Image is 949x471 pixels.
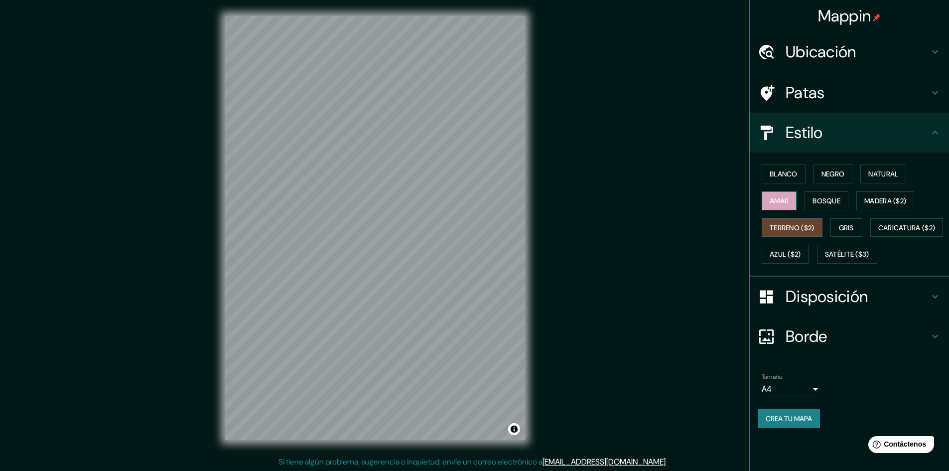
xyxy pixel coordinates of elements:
[813,196,840,205] font: Bosque
[666,457,667,467] font: .
[870,218,944,237] button: Caricatura ($2)
[860,432,938,460] iframe: Lanzador de widgets de ayuda
[667,456,669,467] font: .
[856,191,914,210] button: Madera ($2)
[770,223,814,232] font: Terreno ($2)
[839,223,854,232] font: Gris
[762,164,806,183] button: Blanco
[508,423,520,435] button: Activar o desactivar atribución
[750,316,949,356] div: Borde
[762,191,797,210] button: Amar
[750,73,949,113] div: Patas
[225,16,525,440] canvas: Mapa
[786,41,856,62] font: Ubicación
[786,82,825,103] font: Patas
[817,245,877,264] button: Satélite ($3)
[821,169,845,178] font: Negro
[813,164,853,183] button: Negro
[542,457,666,467] a: [EMAIL_ADDRESS][DOMAIN_NAME]
[786,326,827,347] font: Borde
[825,250,869,259] font: Satélite ($3)
[868,169,898,178] font: Natural
[669,456,671,467] font: .
[750,32,949,72] div: Ubicación
[864,196,906,205] font: Madera ($2)
[762,218,822,237] button: Terreno ($2)
[762,373,782,381] font: Tamaño
[786,122,823,143] font: Estilo
[770,250,801,259] font: Azul ($2)
[770,196,789,205] font: Amar
[766,414,812,423] font: Crea tu mapa
[770,169,798,178] font: Blanco
[750,113,949,153] div: Estilo
[278,457,542,467] font: Si tiene algún problema, sugerencia o inquietud, envíe un correo electrónico a
[762,245,809,264] button: Azul ($2)
[786,286,868,307] font: Disposición
[873,13,881,21] img: pin-icon.png
[750,277,949,316] div: Disposición
[762,381,821,397] div: A4
[860,164,906,183] button: Natural
[830,218,862,237] button: Gris
[762,384,772,394] font: A4
[758,409,820,428] button: Crea tu mapa
[805,191,848,210] button: Bosque
[878,223,936,232] font: Caricatura ($2)
[818,5,871,26] font: Mappin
